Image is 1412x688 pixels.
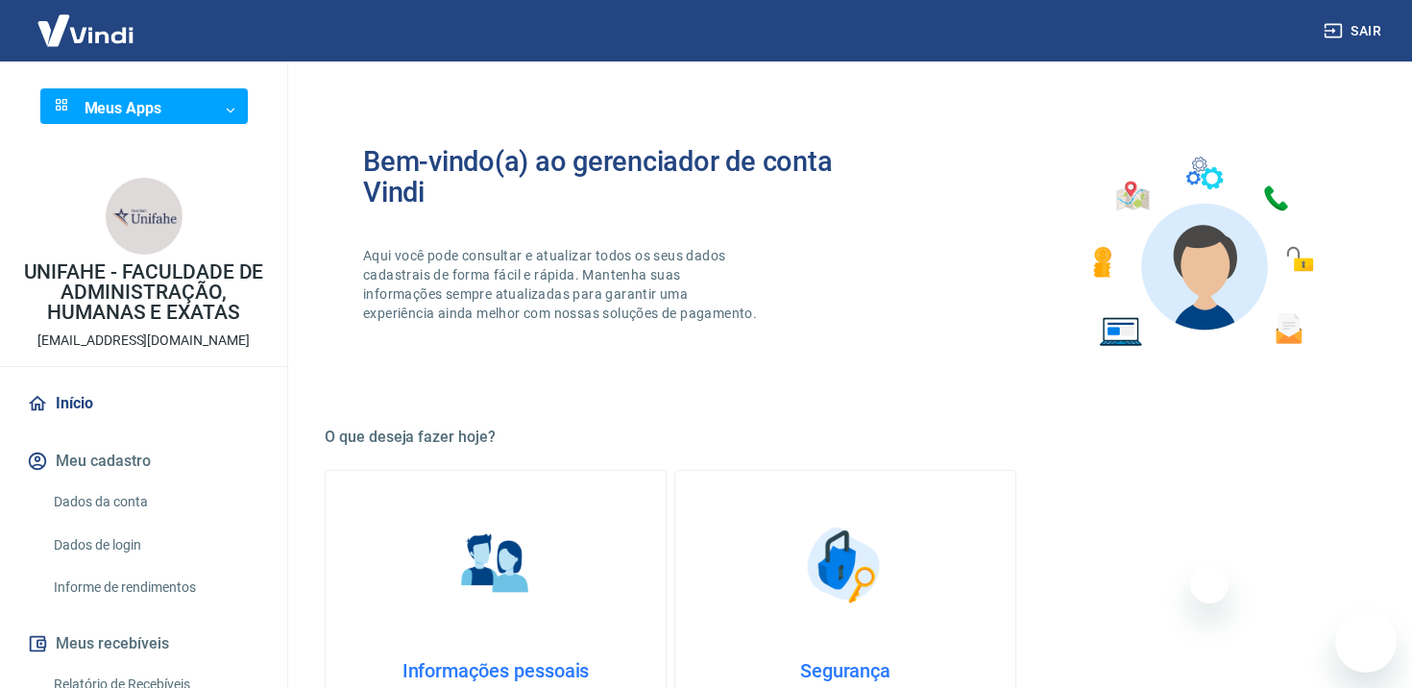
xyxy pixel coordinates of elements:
[1335,611,1397,673] iframe: Botão para abrir a janela de mensagens
[356,659,635,682] h4: Informações pessoais
[23,623,264,665] button: Meus recebíveis
[46,526,264,565] a: Dados de login
[797,517,893,613] img: Segurança
[1076,146,1327,358] img: Imagem de um avatar masculino com diversos icones exemplificando as funcionalidades do gerenciado...
[1320,13,1389,49] button: Sair
[363,246,761,323] p: Aqui você pode consultar e atualizar todos os seus dados cadastrais de forma fácil e rápida. Mant...
[46,482,264,522] a: Dados da conta
[15,262,272,323] p: UNIFAHE - FACULDADE DE ADMINISTRAÇÃO, HUMANAS E EXATAS
[363,146,845,208] h2: Bem-vindo(a) ao gerenciador de conta Vindi
[706,659,985,682] h4: Segurança
[1190,565,1229,603] iframe: Fechar mensagem
[23,1,148,60] img: Vindi
[106,178,183,255] img: 872216ed-0f5a-4aee-8e37-982c31370015.jpeg
[37,331,250,351] p: [EMAIL_ADDRESS][DOMAIN_NAME]
[23,382,264,425] a: Início
[325,428,1366,447] h5: O que deseja fazer hoje?
[46,568,264,607] a: Informe de rendimentos
[448,517,544,613] img: Informações pessoais
[23,440,264,482] button: Meu cadastro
